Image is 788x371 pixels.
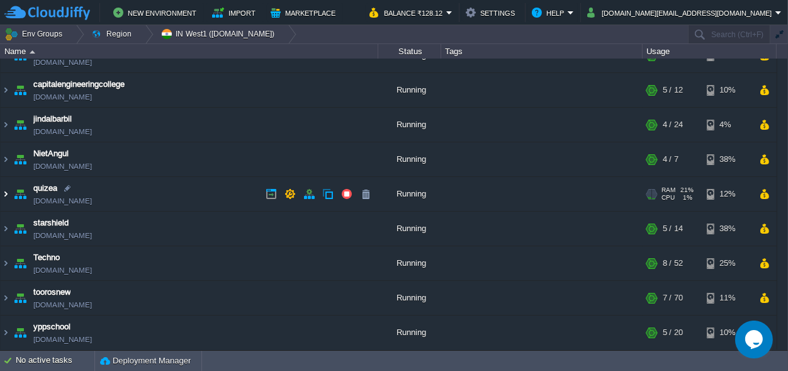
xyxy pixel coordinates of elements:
div: Usage [643,44,776,59]
span: 21% [680,186,694,194]
img: AMDAwAAAACH5BAEAAAAALAAAAAABAAEAAAICRAEAOw== [11,316,29,350]
div: 11% [707,281,748,315]
a: Techno [33,251,60,264]
div: Running [378,316,441,350]
a: [DOMAIN_NAME] [33,56,92,69]
span: CPU [661,194,675,202]
span: 1% [680,194,692,202]
div: Name [1,44,378,59]
div: Running [378,73,441,107]
button: [DOMAIN_NAME][EMAIL_ADDRESS][DOMAIN_NAME] [587,5,775,20]
div: 8 / 52 [663,246,683,280]
div: 10% [707,73,748,107]
button: Env Groups [4,25,67,43]
button: Balance ₹128.12 [369,5,446,20]
a: [DOMAIN_NAME] [33,264,92,277]
a: jindalbarbil [33,113,72,125]
img: AMDAwAAAACH5BAEAAAAALAAAAAABAAEAAAICRAEAOw== [1,108,11,142]
a: [DOMAIN_NAME] [33,160,92,173]
a: yppschool [33,321,70,333]
img: AMDAwAAAACH5BAEAAAAALAAAAAABAAEAAAICRAEAOw== [1,177,11,211]
img: AMDAwAAAACH5BAEAAAAALAAAAAABAAEAAAICRAEAOw== [11,177,29,211]
div: 4% [707,108,748,142]
div: 38% [707,212,748,246]
img: CloudJiffy [4,5,90,21]
div: 5 / 14 [663,212,683,246]
div: 25% [707,246,748,280]
div: Status [379,44,441,59]
a: [DOMAIN_NAME] [33,229,92,242]
div: Running [378,246,441,280]
div: 38% [707,142,748,176]
img: AMDAwAAAACH5BAEAAAAALAAAAAABAAEAAAICRAEAOw== [1,316,11,350]
div: Running [378,212,441,246]
button: IN West1 ([DOMAIN_NAME]) [160,25,279,43]
button: Deployment Manager [100,355,191,367]
a: NietAngul [33,147,69,160]
button: Region [91,25,136,43]
button: New Environment [113,5,200,20]
img: AMDAwAAAACH5BAEAAAAALAAAAAABAAEAAAICRAEAOw== [1,73,11,107]
div: 10% [707,316,748,350]
img: AMDAwAAAACH5BAEAAAAALAAAAAABAAEAAAICRAEAOw== [11,142,29,176]
div: 5 / 12 [663,73,683,107]
div: Running [378,108,441,142]
img: AMDAwAAAACH5BAEAAAAALAAAAAABAAEAAAICRAEAOw== [1,212,11,246]
img: AMDAwAAAACH5BAEAAAAALAAAAAABAAEAAAICRAEAOw== [11,212,29,246]
div: 4 / 24 [663,108,683,142]
img: AMDAwAAAACH5BAEAAAAALAAAAAABAAEAAAICRAEAOw== [1,281,11,315]
a: toorosnew [33,286,70,299]
img: AMDAwAAAACH5BAEAAAAALAAAAAABAAEAAAICRAEAOw== [11,246,29,280]
a: [DOMAIN_NAME] [33,299,92,311]
button: Marketplace [271,5,339,20]
div: Running [378,177,441,211]
div: Running [378,142,441,176]
div: 5 / 20 [663,316,683,350]
div: Tags [442,44,642,59]
a: quizea [33,182,57,195]
img: AMDAwAAAACH5BAEAAAAALAAAAAABAAEAAAICRAEAOw== [11,281,29,315]
button: Help [532,5,568,20]
img: AMDAwAAAACH5BAEAAAAALAAAAAABAAEAAAICRAEAOw== [11,73,29,107]
a: capitalengineeringcollege [33,78,125,91]
span: RAM [661,186,675,194]
img: AMDAwAAAACH5BAEAAAAALAAAAAABAAEAAAICRAEAOw== [1,142,11,176]
a: starshield [33,217,69,229]
button: Import [212,5,259,20]
button: Settings [466,5,519,20]
a: [DOMAIN_NAME] [33,333,92,346]
div: 12% [707,177,748,211]
a: [DOMAIN_NAME] [33,125,92,138]
div: No active tasks [16,351,94,371]
img: AMDAwAAAACH5BAEAAAAALAAAAAABAAEAAAICRAEAOw== [1,246,11,280]
a: [DOMAIN_NAME] [33,91,92,103]
div: 4 / 7 [663,142,678,176]
div: Running [378,281,441,315]
div: 7 / 70 [663,281,683,315]
img: AMDAwAAAACH5BAEAAAAALAAAAAABAAEAAAICRAEAOw== [30,50,35,54]
iframe: chat widget [735,321,775,358]
a: [DOMAIN_NAME] [33,195,92,207]
img: AMDAwAAAACH5BAEAAAAALAAAAAABAAEAAAICRAEAOw== [11,108,29,142]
